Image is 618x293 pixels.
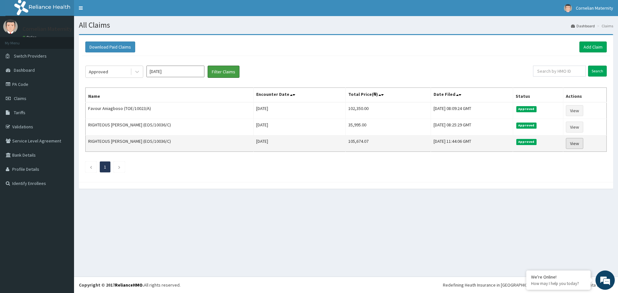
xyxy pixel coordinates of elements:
[14,110,25,115] span: Tariffs
[345,88,431,103] th: Total Price(₦)
[12,32,26,48] img: d_794563401_company_1708531726252_794563401
[345,135,431,152] td: 105,674.07
[566,138,583,149] a: View
[431,102,513,119] td: [DATE] 08:09:24 GMT
[86,135,254,152] td: RIGHTEOUS [PERSON_NAME] (EOS/10036/C)
[14,67,35,73] span: Dashboard
[79,21,613,29] h1: All Claims
[254,88,346,103] th: Encounter Date
[576,5,613,11] span: Cornelian Maternity
[533,66,586,77] input: Search by HMO ID
[89,164,92,170] a: Previous page
[208,66,239,78] button: Filter Claims
[431,135,513,152] td: [DATE] 11:44:06 GMT
[37,81,89,146] span: We're online!
[3,19,18,34] img: User Image
[431,88,513,103] th: Date Filed
[588,66,607,77] input: Search
[564,4,572,12] img: User Image
[563,88,606,103] th: Actions
[516,106,537,112] span: Approved
[86,102,254,119] td: Favour Aniagboso (TOE/10023/A)
[566,105,583,116] a: View
[513,88,563,103] th: Status
[443,282,613,288] div: Redefining Heath Insurance in [GEOGRAPHIC_DATA] using Telemedicine and Data Science!
[14,53,47,59] span: Switch Providers
[345,102,431,119] td: 102,350.00
[254,119,346,135] td: [DATE]
[531,281,586,286] p: How may I help you today?
[516,123,537,128] span: Approved
[254,135,346,152] td: [DATE]
[85,41,135,52] button: Download Paid Claims
[3,176,123,198] textarea: Type your message and hit 'Enter'
[531,274,586,280] div: We're Online!
[146,66,204,77] input: Select Month and Year
[431,119,513,135] td: [DATE] 08:25:29 GMT
[566,122,583,133] a: View
[86,88,254,103] th: Name
[106,3,121,19] div: Minimize live chat window
[595,23,613,29] li: Claims
[86,119,254,135] td: RIGHTEOUS [PERSON_NAME] (EOS/10036/C)
[33,36,108,44] div: Chat with us now
[89,69,108,75] div: Approved
[579,41,607,52] a: Add Claim
[254,102,346,119] td: [DATE]
[14,96,26,101] span: Claims
[571,23,595,29] a: Dashboard
[345,119,431,135] td: 35,995.00
[23,35,38,40] a: Online
[516,139,537,145] span: Approved
[118,164,121,170] a: Next page
[104,164,106,170] a: Page 1 is your current page
[79,282,144,288] strong: Copyright © 2017 .
[115,282,143,288] a: RelianceHMO
[74,277,618,293] footer: All rights reserved.
[23,26,72,32] p: Cornelian Maternity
